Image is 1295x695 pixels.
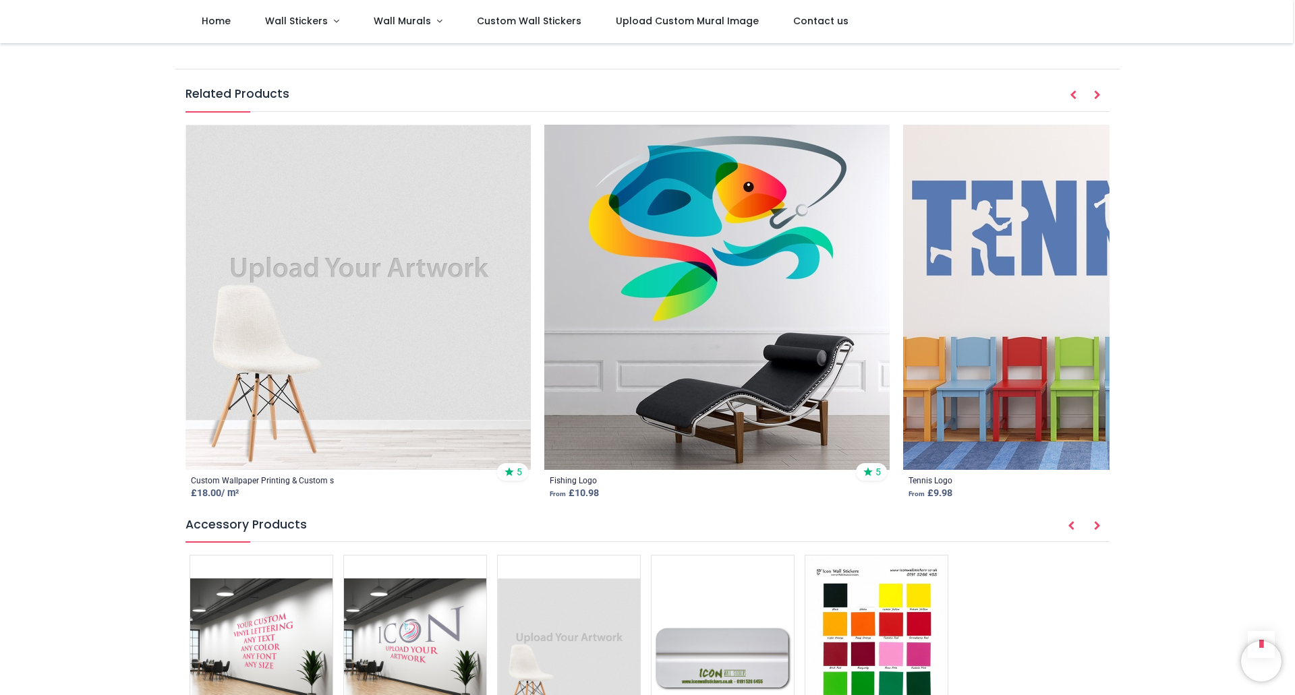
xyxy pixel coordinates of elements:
span: 5 [517,466,522,479]
span: Wall Stickers [265,14,328,28]
button: Next [1085,84,1110,107]
span: Wall Murals [374,14,431,28]
img: Tennis Logo Wall Sticker [903,125,1248,470]
h5: Accessory Products [185,516,1110,542]
button: Prev [1061,84,1085,107]
span: Home [202,14,231,28]
a: Fishing Logo [550,475,599,487]
span: Contact us [793,14,848,28]
strong: £ 18.00 / m² [191,487,239,499]
button: Next [1085,515,1110,538]
a: Tennis Logo [909,475,952,487]
img: Custom Wallpaper Printing & Custom Wall Murals [185,125,531,470]
h5: Related Products [185,86,1110,111]
span: 5 [875,466,881,479]
img: Fishing Logo Wall Sticker [544,125,890,470]
button: Prev [1059,515,1083,538]
a: Custom Wallpaper Printing & Custom s [191,475,334,487]
strong: £ 10.98 [550,487,599,499]
span: From [909,490,925,497]
iframe: Brevo live chat [1241,641,1282,682]
span: Upload Custom Mural Image [616,14,759,28]
span: From [550,490,566,497]
span: Custom Wall Stickers [477,14,581,28]
strong: £ 9.98 [909,487,952,499]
